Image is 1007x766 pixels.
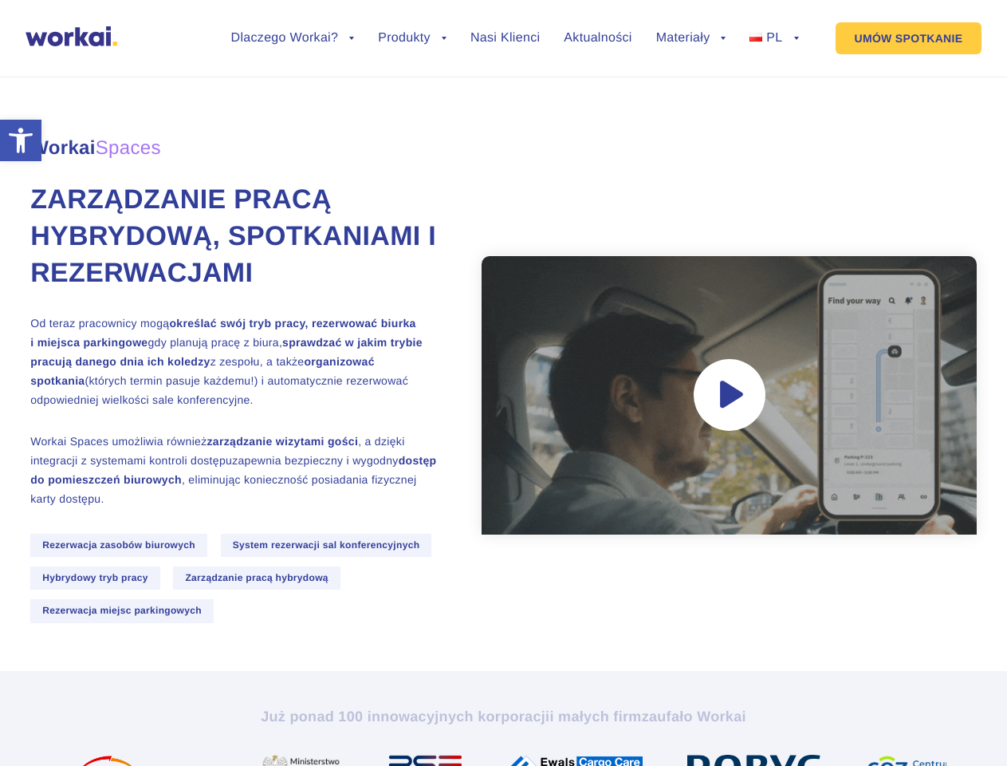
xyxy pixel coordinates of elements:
[173,567,340,590] span: Zarządzanie pracą hybrydową
[549,709,641,725] i: i małych firm
[470,32,540,45] a: Nasi Klienci
[231,32,355,45] a: Dlaczego Workai?
[207,435,359,448] strong: zarządzanie wizytami gości
[30,599,214,622] span: Rezerwacja miejsc parkingowych
[656,32,726,45] a: Materiały
[766,31,782,45] span: PL
[221,534,432,557] span: System rezerwacji sal konferencyjnych
[30,336,423,368] strong: sprawdzać w jakim trybie pracują danego dnia ich koledzy
[30,454,436,486] strong: dostęp do pomieszczeń biurowych
[30,432,443,508] p: Workai Spaces umożliwia również , a dzięki integracji z systemami kontroli dostępu
[61,707,946,726] h2: Już ponad 100 innowacyjnych korporacji zaufało Workai
[30,534,207,557] span: Rezerwacja zasobów biurowych
[30,567,159,590] span: Hybrydowy tryb pracy
[378,32,446,45] a: Produkty
[30,317,415,349] strong: określać swój tryb pracy, rezerwować biurka i miejsca parkingowe
[30,454,436,505] span: zapewnia bezpieczny i wygodny , eliminując konieczność posiadania fizycznej karty dostępu.
[836,22,982,54] a: UMÓW SPOTKANIE
[30,182,443,292] h1: Zarządzanie pracą hybrydową, spotkaniami i rezerwacjami
[30,120,161,158] span: Workai
[30,355,375,387] strong: organizować spotkania
[30,314,443,409] p: Od teraz pracownicy mogą gdy planują pracę z biura, z zespołu, a także (których termin pasuje każ...
[96,137,161,159] em: Spaces
[564,32,631,45] a: Aktualności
